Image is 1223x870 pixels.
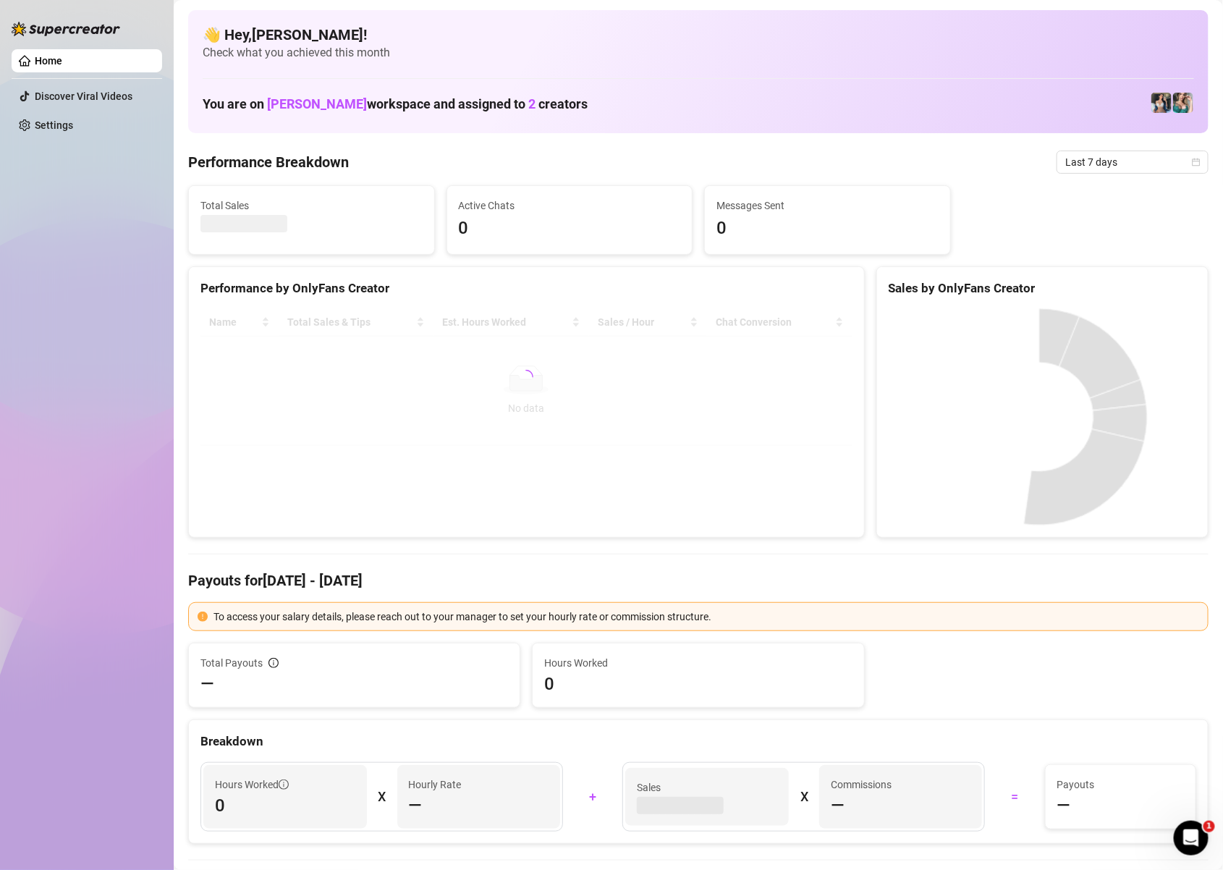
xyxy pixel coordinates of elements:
a: Settings [35,119,73,131]
span: calendar [1192,158,1201,166]
img: Zaddy [1173,93,1193,113]
span: — [409,794,423,817]
span: info-circle [279,780,289,790]
span: Last 7 days [1065,151,1200,173]
div: Performance by OnlyFans Creator [200,279,852,298]
span: 2 [528,96,536,111]
span: Hours Worked [215,777,289,793]
span: — [200,672,214,696]
a: Discover Viral Videos [35,90,132,102]
a: Home [35,55,62,67]
span: Total Sales [200,198,423,214]
div: Breakdown [200,732,1196,751]
span: Total Payouts [200,655,263,671]
div: X [378,785,386,808]
img: logo-BBDzfeDw.svg [12,22,120,36]
span: Check what you achieved this month [203,45,1194,61]
span: — [831,794,845,817]
span: Payouts [1057,777,1184,793]
span: Sales [637,780,777,795]
span: Active Chats [459,198,681,214]
span: 0 [716,215,939,242]
article: Commissions [831,777,892,793]
iframe: Intercom live chat [1174,821,1209,856]
h4: 👋 Hey, [PERSON_NAME] ! [203,25,1194,45]
div: + [572,785,614,808]
span: [PERSON_NAME] [267,96,367,111]
span: 0 [215,794,355,817]
span: Messages Sent [716,198,939,214]
div: X [800,785,808,808]
span: exclamation-circle [198,612,208,622]
span: 1 [1203,821,1215,832]
div: Sales by OnlyFans Creator [889,279,1196,298]
img: Katy [1151,93,1172,113]
div: = [994,785,1036,808]
h4: Payouts for [DATE] - [DATE] [188,570,1209,591]
span: Hours Worked [544,655,852,671]
span: loading [519,370,533,384]
article: Hourly Rate [409,777,462,793]
span: info-circle [268,658,279,668]
h4: Performance Breakdown [188,152,349,172]
span: — [1057,794,1071,817]
div: To access your salary details, please reach out to your manager to set your hourly rate or commis... [213,609,1199,625]
span: 0 [459,215,681,242]
span: 0 [544,672,852,696]
h1: You are on workspace and assigned to creators [203,96,588,112]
